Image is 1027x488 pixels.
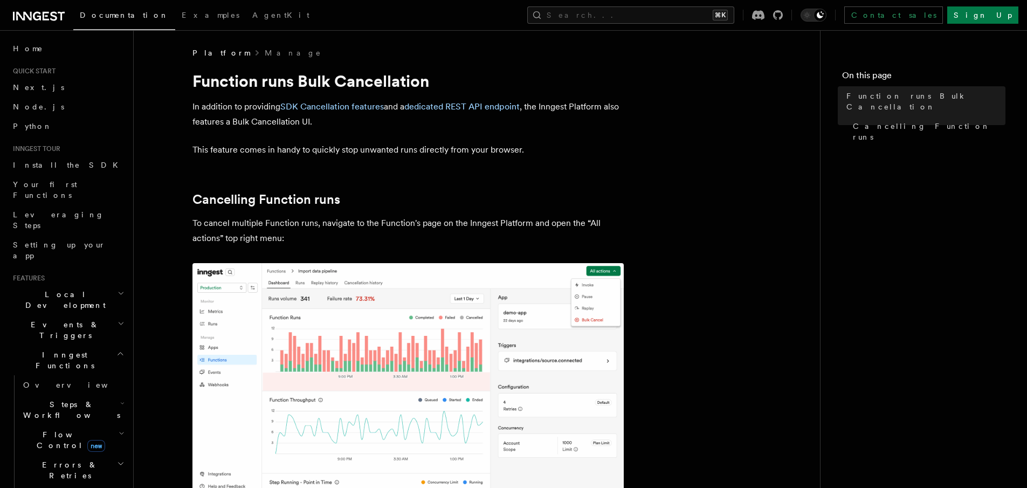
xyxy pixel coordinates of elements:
span: Python [13,122,52,130]
button: Errors & Retries [19,455,127,485]
span: Function runs Bulk Cancellation [846,91,1005,112]
span: Cancelling Function runs [853,121,1005,142]
a: Node.js [9,97,127,116]
span: Features [9,274,45,283]
span: Install the SDK [13,161,125,169]
span: Inngest Functions [9,349,116,371]
a: Leveraging Steps [9,205,127,235]
span: Home [13,43,43,54]
span: Node.js [13,102,64,111]
span: Documentation [80,11,169,19]
button: Steps & Workflows [19,395,127,425]
button: Local Development [9,285,127,315]
span: Quick start [9,67,56,75]
button: Toggle dark mode [801,9,826,22]
button: Flow Controlnew [19,425,127,455]
span: Inngest tour [9,145,60,153]
p: In addition to providing and a , the Inngest Platform also features a Bulk Cancellation UI. [192,99,624,129]
button: Events & Triggers [9,315,127,345]
span: Steps & Workflows [19,399,120,421]
a: Python [9,116,127,136]
button: Inngest Functions [9,345,127,375]
span: Next.js [13,83,64,92]
span: Examples [182,11,239,19]
button: Search...⌘K [527,6,734,24]
span: Overview [23,381,134,389]
span: Leveraging Steps [13,210,104,230]
span: Setting up your app [13,240,106,260]
a: Setting up your app [9,235,127,265]
a: Contact sales [844,6,943,24]
a: dedicated REST API endpoint [404,101,520,112]
a: Function runs Bulk Cancellation [842,86,1005,116]
a: Install the SDK [9,155,127,175]
h1: Function runs Bulk Cancellation [192,71,624,91]
a: Documentation [73,3,175,30]
span: Events & Triggers [9,319,118,341]
span: AgentKit [252,11,309,19]
a: Cancelling Function runs [849,116,1005,147]
a: Cancelling Function runs [192,192,340,207]
span: new [87,440,105,452]
a: Sign Up [947,6,1018,24]
span: Your first Functions [13,180,77,200]
span: Platform [192,47,250,58]
span: Flow Control [19,429,119,451]
a: Home [9,39,127,58]
kbd: ⌘K [713,10,728,20]
a: Examples [175,3,246,29]
span: Local Development [9,289,118,311]
a: Your first Functions [9,175,127,205]
a: SDK Cancellation features [280,101,384,112]
a: AgentKit [246,3,316,29]
p: This feature comes in handy to quickly stop unwanted runs directly from your browser. [192,142,624,157]
p: To cancel multiple Function runs, navigate to the Function's page on the Inngest Platform and ope... [192,216,624,246]
a: Overview [19,375,127,395]
a: Next.js [9,78,127,97]
span: Errors & Retries [19,459,117,481]
a: Manage [265,47,322,58]
h4: On this page [842,69,1005,86]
